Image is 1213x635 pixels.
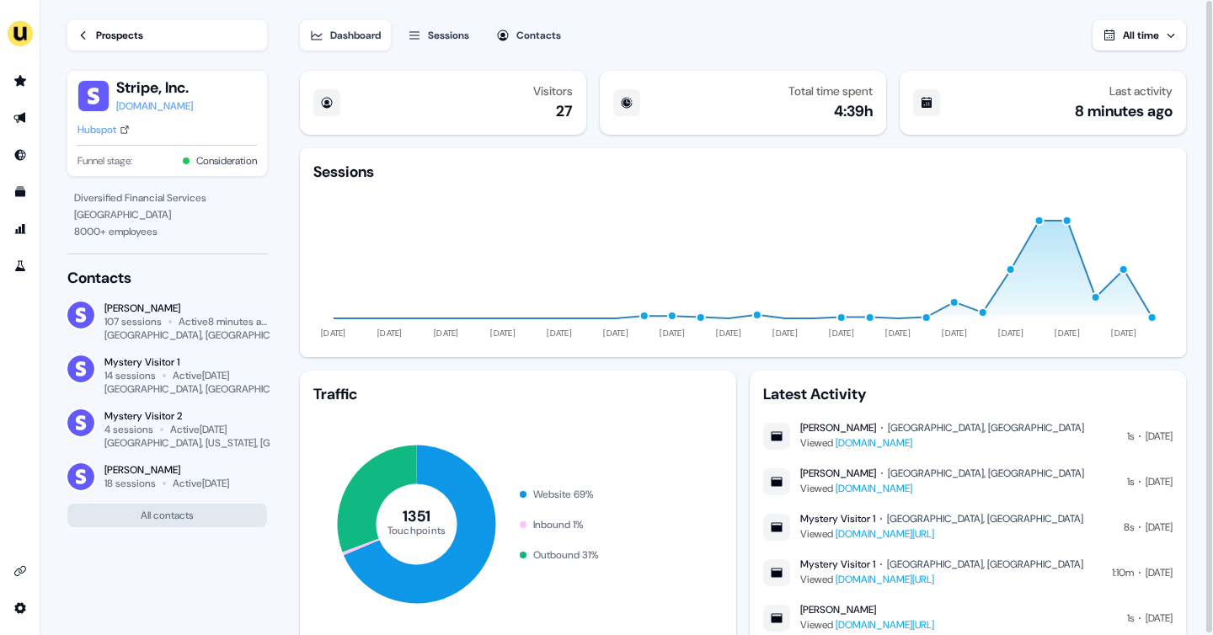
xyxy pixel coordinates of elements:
a: [DOMAIN_NAME][URL] [836,527,934,541]
div: 1s [1127,428,1134,445]
div: Diversified Financial Services [74,189,260,206]
div: Mystery Visitor 1 [800,558,875,571]
div: Website 69 % [533,486,594,503]
div: [DATE] [1146,610,1173,627]
a: [DOMAIN_NAME] [836,482,912,495]
tspan: Touchpoints [387,523,446,536]
tspan: [DATE] [886,328,911,339]
div: 18 sessions [104,477,156,490]
div: [GEOGRAPHIC_DATA], [US_STATE], [GEOGRAPHIC_DATA] [104,436,357,450]
div: [PERSON_NAME] [800,467,876,480]
a: [DOMAIN_NAME] [836,436,912,450]
div: 1s [1127,473,1134,490]
div: Viewed [800,435,1084,451]
div: Viewed [800,616,934,633]
tspan: [DATE] [548,328,573,339]
div: [GEOGRAPHIC_DATA], [GEOGRAPHIC_DATA] [104,328,302,342]
div: Viewed [800,571,1083,588]
div: 14 sessions [104,369,156,382]
div: 8s [1124,519,1134,536]
a: Go to outbound experience [7,104,34,131]
button: All time [1093,20,1186,51]
tspan: [DATE] [1055,328,1081,339]
div: [GEOGRAPHIC_DATA], [GEOGRAPHIC_DATA] [888,421,1084,435]
div: [PERSON_NAME] [800,603,876,616]
span: All time [1123,29,1159,42]
div: [GEOGRAPHIC_DATA], [GEOGRAPHIC_DATA] [887,512,1083,526]
a: Go to Inbound [7,141,34,168]
div: 4:39h [834,101,873,121]
div: [DATE] [1146,473,1173,490]
div: Active [DATE] [173,477,229,490]
tspan: [DATE] [435,328,460,339]
div: Contacts [67,268,267,288]
div: [PERSON_NAME] [800,421,876,435]
button: Dashboard [300,20,391,51]
tspan: [DATE] [660,328,686,339]
a: [DOMAIN_NAME][URL] [836,618,934,632]
div: 107 sessions [104,315,162,328]
a: [DOMAIN_NAME] [116,98,193,115]
div: [DATE] [1146,564,1173,581]
a: Go to experiments [7,253,34,280]
tspan: [DATE] [378,328,403,339]
div: Active [DATE] [173,369,229,382]
div: Visitors [533,84,573,98]
div: Outbound 31 % [533,547,599,563]
button: Stripe, Inc. [116,77,193,98]
tspan: [DATE] [943,328,968,339]
a: Go to integrations [7,595,34,622]
div: Viewed [800,526,1083,542]
button: All contacts [67,504,267,527]
div: Mystery Visitor 1 [104,355,267,369]
div: [DATE] [1146,519,1173,536]
div: [GEOGRAPHIC_DATA], [GEOGRAPHIC_DATA] [888,467,1084,480]
tspan: [DATE] [1112,328,1137,339]
a: Hubspot [77,121,130,138]
button: Contacts [486,20,571,51]
tspan: 1351 [403,506,430,526]
div: 1:10m [1112,564,1134,581]
div: Prospects [96,27,143,44]
div: Total time spent [788,84,873,98]
tspan: [DATE] [830,328,854,339]
div: Mystery Visitor 1 [800,512,875,526]
a: Go to attribution [7,216,34,243]
div: [GEOGRAPHIC_DATA], [GEOGRAPHIC_DATA] [104,382,302,396]
div: Latest Activity [763,384,1173,404]
div: Inbound 1 % [533,516,584,533]
a: [DOMAIN_NAME][URL] [836,573,934,586]
div: Traffic [313,384,723,404]
tspan: [DATE] [322,328,347,339]
div: Mystery Visitor 2 [104,409,267,423]
button: Sessions [398,20,479,51]
div: 1s [1127,610,1134,627]
div: [GEOGRAPHIC_DATA] [74,206,260,223]
div: Sessions [313,162,374,182]
div: 8 minutes ago [1075,101,1173,121]
div: Sessions [428,27,469,44]
div: Dashboard [330,27,381,44]
tspan: [DATE] [999,328,1024,339]
tspan: [DATE] [773,328,799,339]
div: [PERSON_NAME] [104,301,267,315]
div: Viewed [800,480,1084,497]
div: [GEOGRAPHIC_DATA], [GEOGRAPHIC_DATA] [887,558,1083,571]
span: Funnel stage: [77,152,132,169]
tspan: [DATE] [717,328,742,339]
tspan: [DATE] [604,328,629,339]
div: Hubspot [77,121,116,138]
div: Active 8 minutes ago [179,315,268,328]
a: Go to integrations [7,558,34,584]
div: Active [DATE] [170,423,227,436]
a: Go to templates [7,179,34,205]
div: 27 [556,101,573,121]
div: 8000 + employees [74,223,260,240]
div: Last activity [1109,84,1173,98]
div: 4 sessions [104,423,153,436]
a: Go to prospects [7,67,34,94]
div: Contacts [516,27,561,44]
a: Prospects [67,20,267,51]
div: [PERSON_NAME] [104,463,229,477]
